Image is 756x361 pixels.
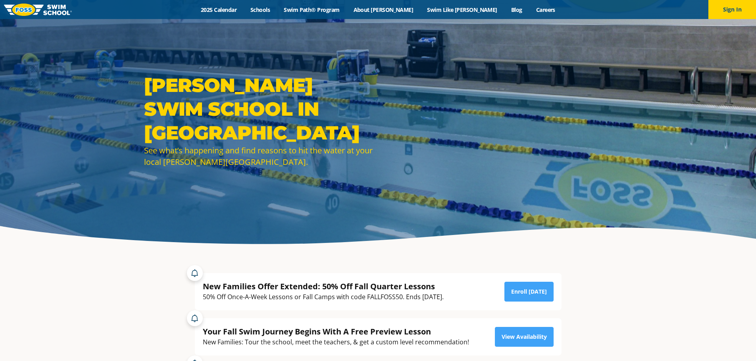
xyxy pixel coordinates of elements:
[529,6,562,13] a: Careers
[194,6,244,13] a: 2025 Calendar
[203,292,444,302] div: 50% Off Once-A-Week Lessons or Fall Camps with code FALLFOSS50. Ends [DATE].
[504,6,529,13] a: Blog
[144,145,374,168] div: See what’s happening and find reasons to hit the water at your local [PERSON_NAME][GEOGRAPHIC_DATA].
[495,327,554,347] a: View Availability
[4,4,72,16] img: FOSS Swim School Logo
[504,282,554,302] a: Enroll [DATE]
[420,6,504,13] a: Swim Like [PERSON_NAME]
[346,6,420,13] a: About [PERSON_NAME]
[144,73,374,145] h1: [PERSON_NAME] Swim School in [GEOGRAPHIC_DATA]
[244,6,277,13] a: Schools
[277,6,346,13] a: Swim Path® Program
[203,281,444,292] div: New Families Offer Extended: 50% Off Fall Quarter Lessons
[203,337,469,348] div: New Families: Tour the school, meet the teachers, & get a custom level recommendation!
[203,326,469,337] div: Your Fall Swim Journey Begins With A Free Preview Lesson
